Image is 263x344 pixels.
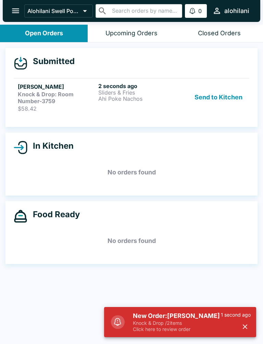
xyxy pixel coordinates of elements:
[14,229,249,253] h5: No orders found
[224,7,249,15] div: alohilani
[98,83,176,89] h6: 2 seconds ago
[210,3,252,18] button: alohilani
[105,29,158,37] div: Upcoming Orders
[98,89,176,96] p: Sliders & Fries
[14,78,249,116] a: [PERSON_NAME]Knock & Drop: Room Number-3759$58.422 seconds agoSliders & FriesAhi Poke NachosSend ...
[27,8,80,14] p: Alohilani Swell Pool & Bar
[98,96,176,102] p: Ahi Poke Nachos
[18,91,74,105] strong: Knock & Drop: Room Number-3759
[18,83,96,91] h5: [PERSON_NAME]
[110,6,179,16] input: Search orders by name or phone number
[18,105,96,112] p: $58.42
[133,326,221,332] p: Click here to review order
[133,312,221,320] h5: New Order: [PERSON_NAME]
[14,160,249,185] h5: No orders found
[24,4,93,17] button: Alohilani Swell Pool & Bar
[27,141,74,151] h4: In Kitchen
[27,56,75,66] h4: Submitted
[198,8,202,14] p: 0
[133,320,221,326] p: Knock & Drop / 2 items
[198,29,241,37] div: Closed Orders
[7,2,24,20] button: open drawer
[25,29,63,37] div: Open Orders
[221,312,251,318] p: 1 second ago
[27,209,80,220] h4: Food Ready
[192,83,245,112] button: Send to Kitchen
